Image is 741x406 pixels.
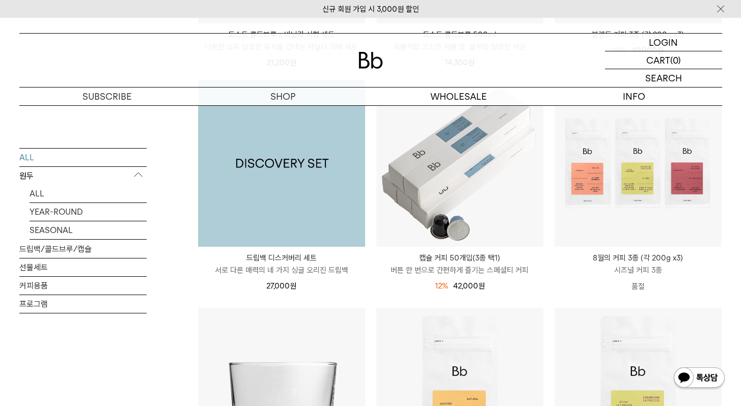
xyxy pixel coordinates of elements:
p: 서로 다른 매력의 네 가지 싱글 오리진 드립백 [198,264,365,276]
a: ALL [19,148,147,166]
a: YEAR-ROUND [30,202,147,220]
a: 드립백/콜드브루/캡슐 [19,240,147,257]
span: 42,000 [453,281,485,291]
p: 버튼 한 번으로 간편하게 즐기는 스페셜티 커피 [376,264,543,276]
p: (0) [670,51,681,69]
span: 27,000 [266,281,296,291]
a: 커피용품 [19,276,147,294]
img: 로고 [359,52,383,69]
a: 캡슐 커피 50개입(3종 택1) 버튼 한 번으로 간편하게 즐기는 스페셜티 커피 [376,252,543,276]
span: 원 [290,281,296,291]
img: 8월의 커피 3종 (각 200g x3) [555,80,722,247]
img: 캡슐 커피 50개입(3종 택1) [376,80,543,247]
a: SEASONAL [30,221,147,239]
a: 드립백 디스커버리 세트 [198,80,365,247]
p: 시즈널 커피 3종 [555,264,722,276]
p: 품절 [555,276,722,297]
p: 캡슐 커피 50개입(3종 택1) [376,252,543,264]
div: 12% [435,280,448,292]
a: 프로그램 [19,295,147,312]
p: 드립백 디스커버리 세트 [198,252,365,264]
img: 1000001174_add2_035.jpg [198,80,365,247]
a: SHOP [195,88,371,105]
p: 8월의 커피 3종 (각 200g x3) [555,252,722,264]
a: CART (0) [605,51,722,69]
p: SEARCH [645,69,682,87]
a: 드립백 디스커버리 세트 서로 다른 매력의 네 가지 싱글 오리진 드립백 [198,252,365,276]
p: 원두 [19,166,147,185]
p: WHOLESALE [371,88,546,105]
p: LOGIN [649,34,678,51]
a: 선물세트 [19,258,147,276]
span: 원 [478,281,485,291]
a: ALL [30,184,147,202]
p: INFO [546,88,722,105]
a: 8월의 커피 3종 (각 200g x3) 시즈널 커피 3종 [555,252,722,276]
a: LOGIN [605,34,722,51]
a: 신규 회원 가입 시 3,000원 할인 [322,5,419,14]
img: 카카오톡 채널 1:1 채팅 버튼 [673,366,726,391]
a: SUBSCRIBE [19,88,195,105]
p: CART [646,51,670,69]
